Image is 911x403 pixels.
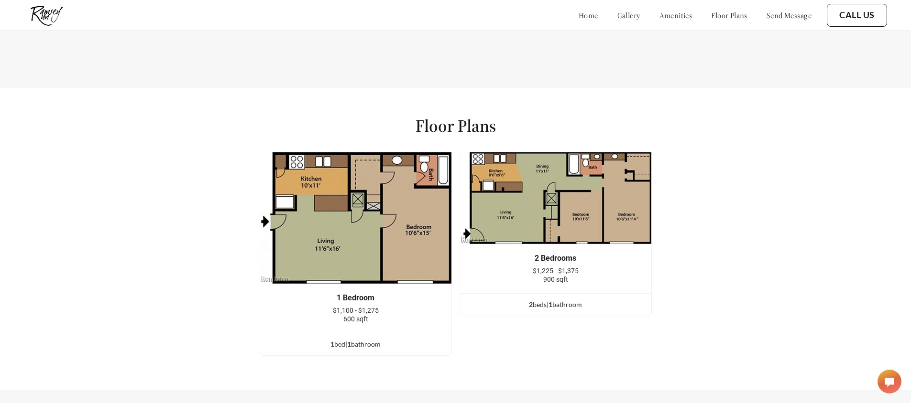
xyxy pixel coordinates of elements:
button: Call Us [827,4,887,27]
div: 2 Bedrooms [474,254,637,263]
div: bed s | bathroom [460,299,651,310]
span: 1 [347,340,351,348]
span: $1,225 - $1,375 [533,267,579,275]
h1: Floor Plans [416,115,496,137]
a: home [579,11,598,20]
span: 1 [330,340,334,348]
div: bed | bathroom [260,339,451,350]
a: gallery [617,11,640,20]
span: 600 sqft [343,315,368,323]
span: 1 [549,300,552,308]
img: example [260,152,452,284]
a: send message [767,11,812,20]
a: Call Us [839,10,875,21]
span: $1,100 - $1,275 [333,307,379,314]
span: 2 [529,300,533,308]
a: floor plans [711,11,747,20]
a: amenities [659,11,692,20]
div: 1 Bedroom [274,294,437,302]
img: example [460,152,652,244]
img: ramsey_run_logo.jpg [24,2,69,28]
span: 900 sqft [543,276,568,283]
